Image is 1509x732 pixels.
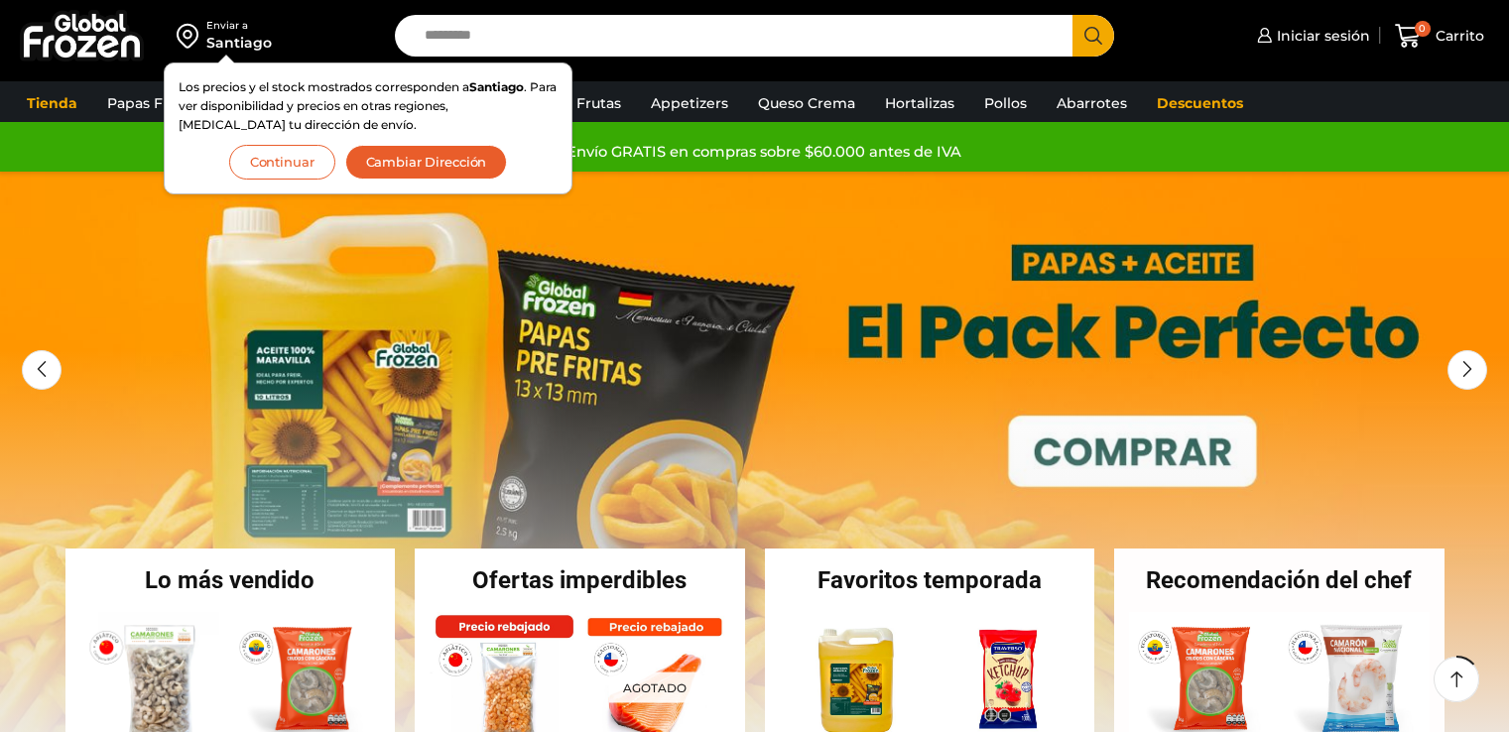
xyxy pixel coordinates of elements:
[177,19,206,53] img: address-field-icon.svg
[1415,21,1431,37] span: 0
[1431,26,1484,46] span: Carrito
[229,145,335,180] button: Continuar
[179,77,558,135] p: Los precios y el stock mostrados corresponden a . Para ver disponibilidad y precios en otras regi...
[1072,15,1114,57] button: Search button
[748,84,865,122] a: Queso Crema
[1147,84,1253,122] a: Descuentos
[765,568,1095,592] h2: Favoritos temporada
[22,350,62,390] div: Previous slide
[641,84,738,122] a: Appetizers
[345,145,508,180] button: Cambiar Dirección
[206,33,272,53] div: Santiago
[17,84,87,122] a: Tienda
[1114,568,1445,592] h2: Recomendación del chef
[1390,13,1489,60] a: 0 Carrito
[206,19,272,33] div: Enviar a
[1047,84,1137,122] a: Abarrotes
[974,84,1037,122] a: Pollos
[469,79,524,94] strong: Santiago
[1252,16,1370,56] a: Iniciar sesión
[65,568,396,592] h2: Lo más vendido
[609,671,700,702] p: Agotado
[1272,26,1370,46] span: Iniciar sesión
[875,84,964,122] a: Hortalizas
[97,84,203,122] a: Papas Fritas
[1447,350,1487,390] div: Next slide
[415,568,745,592] h2: Ofertas imperdibles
